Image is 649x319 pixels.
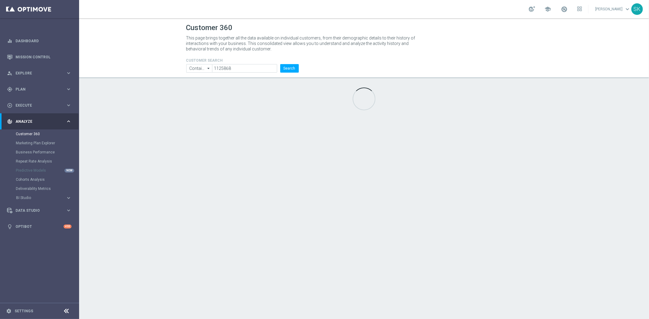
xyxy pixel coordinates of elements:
[16,186,63,191] a: Deliverability Metrics
[186,58,299,63] h4: CUSTOMER SEARCH
[16,49,72,65] a: Mission Control
[16,120,66,123] span: Analyze
[16,71,66,75] span: Explore
[186,23,542,32] h1: Customer 360
[16,218,64,235] a: Optibot
[7,33,72,49] div: Dashboard
[7,87,66,92] div: Plan
[7,55,72,60] button: Mission Control
[186,64,212,73] input: Contains
[186,35,420,52] p: This page brings together all the data available on individual customers, from their demographic ...
[16,33,72,49] a: Dashboard
[7,39,72,43] button: equalizer Dashboard
[7,49,72,65] div: Mission Control
[66,86,72,92] i: keyboard_arrow_right
[544,6,551,12] span: school
[16,141,63,146] a: Marketing Plan Explorer
[16,177,63,182] a: Cohorts Analysis
[16,159,63,164] a: Repeat Rate Analysis
[595,5,631,14] a: [PERSON_NAME]keyboard_arrow_down
[66,70,72,76] i: keyboard_arrow_right
[280,64,299,73] button: Search
[7,71,72,76] button: person_search Explore keyboard_arrow_right
[15,309,33,313] a: Settings
[65,169,74,173] div: NEW
[212,64,277,73] input: Enter CID, Email, name or phone
[16,139,79,148] div: Marketing Plan Explorer
[16,184,79,193] div: Deliverability Metrics
[206,64,212,72] i: arrow_drop_down
[16,193,79,202] div: BI Studio
[624,6,631,12] span: keyboard_arrow_down
[7,208,72,213] button: Data Studio keyboard_arrow_right
[7,224,72,229] button: lightbulb Optibot +10
[7,103,66,108] div: Execute
[16,166,79,175] div: Predictive Models
[7,38,12,44] i: equalizer
[7,87,72,92] button: gps_fixed Plan keyboard_arrow_right
[7,119,12,124] i: track_changes
[16,104,66,107] span: Execute
[16,196,60,200] span: BI Studio
[7,218,72,235] div: Optibot
[16,196,66,200] div: BI Studio
[16,209,66,212] span: Data Studio
[7,224,12,229] i: lightbulb
[7,70,12,76] i: person_search
[7,70,66,76] div: Explore
[16,175,79,184] div: Cohorts Analysis
[7,208,66,213] div: Data Studio
[6,308,12,314] i: settings
[16,87,66,91] span: Plan
[631,3,643,15] div: SK
[16,157,79,166] div: Repeat Rate Analysis
[66,102,72,108] i: keyboard_arrow_right
[16,129,79,139] div: Customer 360
[16,195,72,200] button: BI Studio keyboard_arrow_right
[66,208,72,213] i: keyboard_arrow_right
[66,195,72,201] i: keyboard_arrow_right
[16,148,79,157] div: Business Performance
[66,118,72,124] i: keyboard_arrow_right
[16,132,63,136] a: Customer 360
[7,119,72,124] button: track_changes Analyze keyboard_arrow_right
[7,103,12,108] i: play_circle_outline
[16,150,63,155] a: Business Performance
[7,119,66,124] div: Analyze
[64,225,72,228] div: +10
[7,103,72,108] button: play_circle_outline Execute keyboard_arrow_right
[7,87,12,92] i: gps_fixed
